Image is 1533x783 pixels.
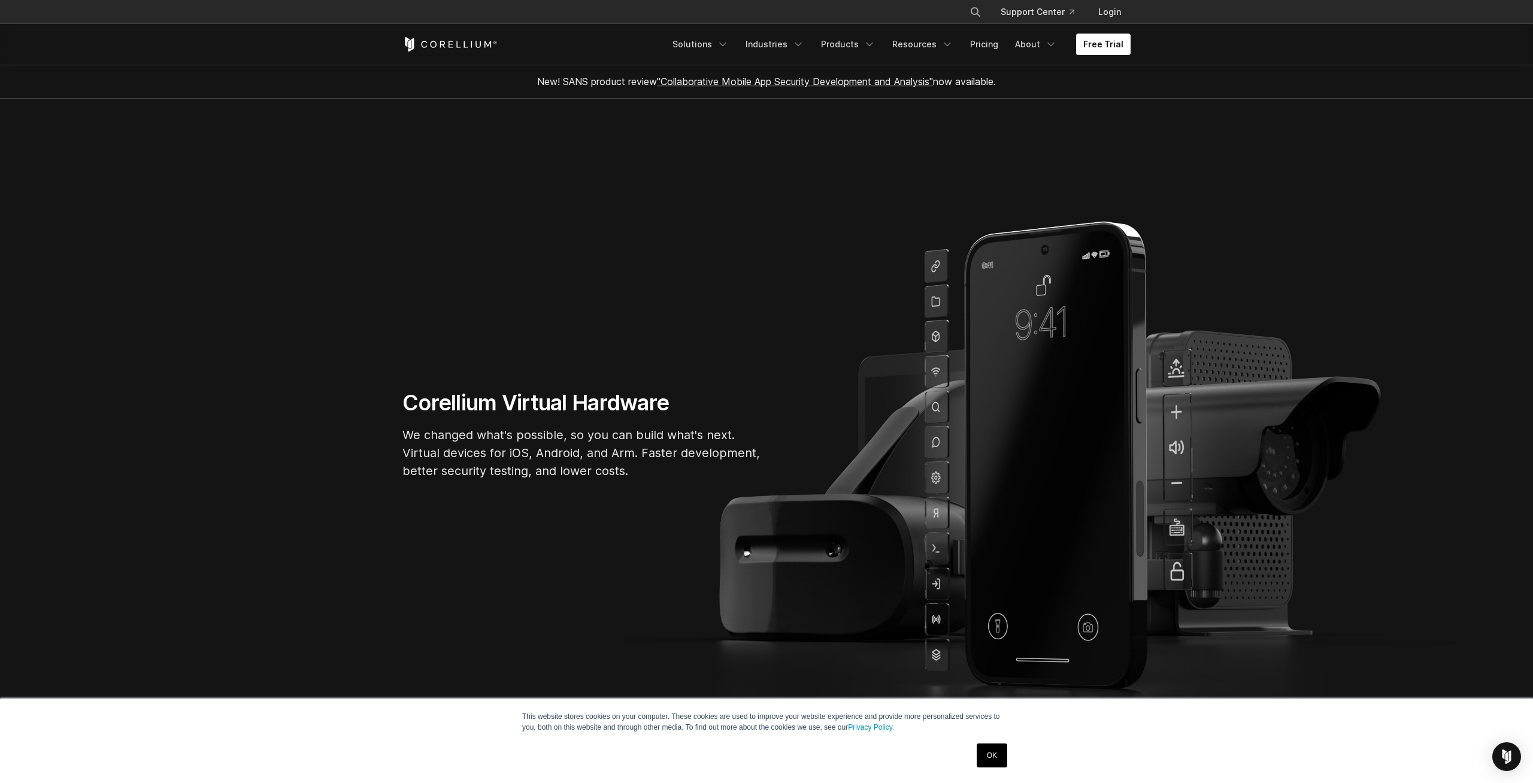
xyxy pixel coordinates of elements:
[814,34,883,55] a: Products
[963,34,1005,55] a: Pricing
[991,1,1084,23] a: Support Center
[977,743,1007,767] a: OK
[402,37,498,52] a: Corellium Home
[885,34,961,55] a: Resources
[522,711,1011,733] p: This website stores cookies on your computer. These cookies are used to improve your website expe...
[657,75,933,87] a: "Collaborative Mobile App Security Development and Analysis"
[1076,34,1131,55] a: Free Trial
[402,426,762,480] p: We changed what's possible, so you can build what's next. Virtual devices for iOS, Android, and A...
[1492,742,1521,771] div: Open Intercom Messenger
[537,75,996,87] span: New! SANS product review now available.
[738,34,811,55] a: Industries
[955,1,1131,23] div: Navigation Menu
[848,723,894,731] a: Privacy Policy.
[1008,34,1064,55] a: About
[1089,1,1131,23] a: Login
[665,34,736,55] a: Solutions
[665,34,1131,55] div: Navigation Menu
[965,1,986,23] button: Search
[402,389,762,416] h1: Corellium Virtual Hardware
